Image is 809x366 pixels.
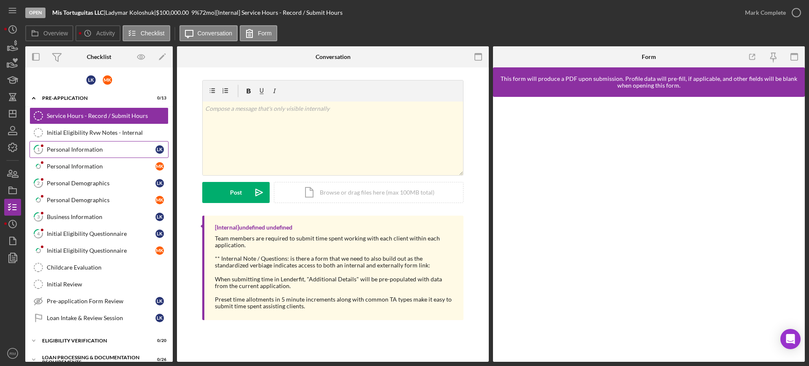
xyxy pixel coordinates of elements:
button: Form [240,25,277,41]
div: Eligibility Verification [42,338,145,343]
div: Loan Intake & Review Session [47,315,155,321]
div: | [Internal] Service Hours - Record / Submit Hours [214,9,343,16]
button: Post [202,182,270,203]
a: Personal DemographicsMK [29,192,169,208]
div: Form [642,53,656,60]
div: 9 % [191,9,199,16]
div: Pre-Application [42,96,145,101]
div: Ladymar Koloshuk | [105,9,156,16]
div: M K [103,75,112,85]
label: Activity [96,30,115,37]
div: M K [155,196,164,204]
button: Mark Complete [737,4,805,21]
div: Personal Demographics [47,197,155,203]
div: Initial Eligibility Questionnaire [47,247,155,254]
div: 0 / 20 [151,338,166,343]
button: RM [4,345,21,362]
div: L K [155,145,164,154]
div: 72 mo [199,9,214,16]
div: When submitting time in Lenderfit, "Additional Details" will be pre-populated with data from the ... [215,276,455,289]
div: Business Information [47,214,155,220]
div: Post [230,182,242,203]
div: 0 / 26 [151,357,166,362]
a: Personal InformationMK [29,158,169,175]
a: 4Initial Eligibility QuestionnaireLK [29,225,169,242]
iframe: Lenderfit form [501,105,797,353]
div: Personal Demographics [47,180,155,187]
label: Checklist [141,30,165,37]
div: Personal Information [47,163,155,170]
label: Form [258,30,272,37]
tspan: 1 [37,147,40,152]
div: This form will produce a PDF upon submission. Profile data will pre-fill, if applicable, and othe... [497,75,801,89]
button: Conversation [179,25,238,41]
text: RM [10,351,16,356]
a: Initial Eligibility Rvw Notes - Internal [29,124,169,141]
div: Loan Processing & Documentation Requirements [42,355,145,365]
label: Overview [43,30,68,37]
div: Conversation [316,53,351,60]
a: Initial Eligibility QuestionnaireMK [29,242,169,259]
a: 3Business InformationLK [29,208,169,225]
div: Checklist [87,53,111,60]
label: Conversation [198,30,233,37]
tspan: 3 [37,214,40,219]
div: Mark Complete [745,4,786,21]
div: $100,000.00 [156,9,191,16]
div: Initial Eligibility Questionnaire [47,230,155,237]
a: 2Personal DemographicsLK [29,175,169,192]
div: M K [155,246,164,255]
a: Service Hours - Record / Submit Hours [29,107,169,124]
div: L K [86,75,96,85]
button: Activity [75,25,120,41]
div: Preset time allotments in 5 minute increments along with common TA types make it easy to submit t... [215,296,455,310]
div: [Internal] undefined undefined [215,224,292,231]
b: Mis Tortuguitas LLC [52,9,104,16]
div: L K [155,314,164,322]
a: Pre-application Form ReviewLK [29,293,169,310]
div: L K [155,213,164,221]
div: Pre-application Form Review [47,298,155,305]
div: L K [155,230,164,238]
div: Open [25,8,46,18]
div: 0 / 13 [151,96,166,101]
div: Initial Review [47,281,168,288]
div: Childcare Evaluation [47,264,168,271]
div: L K [155,297,164,305]
div: L K [155,179,164,187]
a: Childcare Evaluation [29,259,169,276]
button: Overview [25,25,73,41]
div: Personal Information [47,146,155,153]
button: Checklist [123,25,170,41]
div: Open Intercom Messenger [780,329,801,349]
div: ** Internal Note / Questions: is there a form that we need to also build out as the standardized ... [215,255,455,269]
div: Team members are required to submit time spent working with each client within each application. [215,235,455,248]
a: Initial Review [29,276,169,293]
a: 1Personal InformationLK [29,141,169,158]
div: | [52,9,105,16]
div: M K [155,162,164,171]
a: Loan Intake & Review SessionLK [29,310,169,326]
div: Service Hours - Record / Submit Hours [47,112,168,119]
tspan: 4 [37,231,40,236]
tspan: 2 [37,180,40,186]
div: Initial Eligibility Rvw Notes - Internal [47,129,168,136]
